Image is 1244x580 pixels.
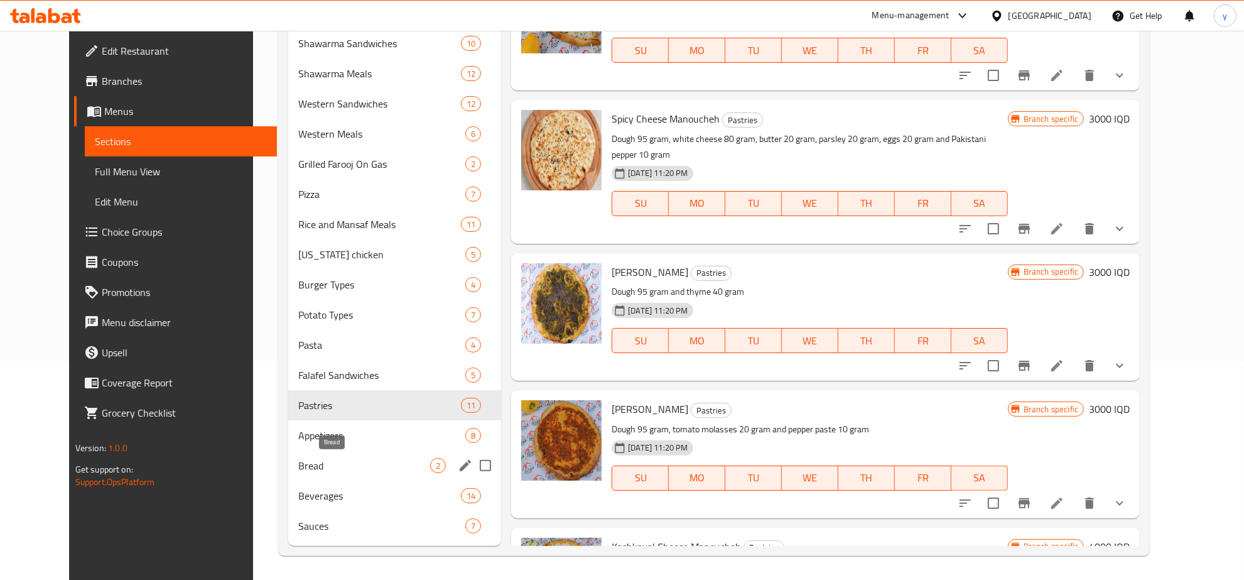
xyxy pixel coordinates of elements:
[674,469,720,487] span: MO
[1009,9,1091,23] div: [GEOGRAPHIC_DATA]
[298,66,461,81] div: Shawarma Meals
[462,68,480,80] span: 12
[612,328,669,353] button: SU
[465,187,481,202] div: items
[465,518,481,533] div: items
[617,41,664,60] span: SU
[1089,110,1130,128] h6: 3000 IQD
[980,216,1007,242] span: Select to update
[1105,488,1135,518] button: show more
[102,315,267,330] span: Menu disclaimer
[102,74,267,89] span: Branches
[895,38,951,63] button: FR
[521,110,602,190] img: Spicy Cheese Manoucheh
[466,279,480,291] span: 4
[74,307,277,337] a: Menu disclaimer
[951,191,1008,216] button: SA
[1019,403,1083,415] span: Branch specific
[466,369,480,381] span: 5
[730,41,777,60] span: TU
[288,119,501,149] div: Western Meals6
[612,284,1008,300] p: Dough 95 gram and thyme 40 gram
[75,440,106,456] span: Version:
[298,518,465,533] div: Sauces
[1074,351,1105,381] button: delete
[298,398,461,413] span: Pastries
[1112,221,1127,236] svg: Show Choices
[782,38,838,63] button: WE
[1105,214,1135,244] button: show more
[288,58,501,89] div: Shawarma Meals12
[74,66,277,96] a: Branches
[466,520,480,532] span: 7
[288,179,501,209] div: Pizza7
[612,38,669,63] button: SU
[461,66,481,81] div: items
[466,158,480,170] span: 2
[950,351,980,381] button: sort-choices
[466,189,480,200] span: 7
[298,368,465,383] span: Falafel Sandwiches
[288,89,501,119] div: Western Sandwiches12
[838,191,895,216] button: TH
[980,62,1007,89] span: Select to update
[843,41,890,60] span: TH
[466,309,480,321] span: 7
[838,466,895,491] button: TH
[462,98,480,110] span: 12
[1009,60,1039,90] button: Branch-specific-item
[74,277,277,307] a: Promotions
[465,156,481,172] div: items
[895,328,951,353] button: FR
[900,332,946,350] span: FR
[838,38,895,63] button: TH
[102,375,267,390] span: Coverage Report
[730,469,777,487] span: TU
[723,113,762,128] span: Pastries
[288,420,501,451] div: Appetizers8
[900,194,946,212] span: FR
[1009,214,1039,244] button: Branch-specific-item
[521,400,602,481] img: Muhammara Manoucheh
[787,194,833,212] span: WE
[782,328,838,353] button: WE
[298,96,461,111] div: Western Sandwiches
[895,191,951,216] button: FR
[612,131,1008,163] p: Dough 95 gram, white cheese 80 gram, butter 20 gram, parsley 20 gram, eggs 20 gram and Pakistani ...
[298,126,465,141] div: Western Meals
[782,466,838,491] button: WE
[298,277,465,292] div: Burger Types
[1105,60,1135,90] button: show more
[74,368,277,398] a: Coverage Report
[744,540,784,555] span: Pastries
[950,488,980,518] button: sort-choices
[288,451,501,481] div: Bread2edit
[617,469,664,487] span: SU
[298,217,461,232] span: Rice and Mansaf Meals
[75,461,133,478] span: Get support on:
[95,134,267,149] span: Sections
[950,214,980,244] button: sort-choices
[612,466,669,491] button: SU
[617,332,664,350] span: SU
[843,194,890,212] span: TH
[725,191,782,216] button: TU
[461,488,481,503] div: items
[612,191,669,216] button: SU
[1049,221,1064,236] a: Edit menu item
[298,458,430,473] span: Bread
[466,430,480,442] span: 8
[843,332,890,350] span: TH
[612,109,720,128] span: Spicy Cheese Manoucheh
[288,330,501,360] div: Pasta4
[1074,488,1105,518] button: delete
[102,254,267,270] span: Coupons
[956,469,1003,487] span: SA
[1049,68,1064,83] a: Edit menu item
[108,440,127,456] span: 1.0.0
[722,112,763,128] div: Pastries
[1074,60,1105,90] button: delete
[1105,351,1135,381] button: show more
